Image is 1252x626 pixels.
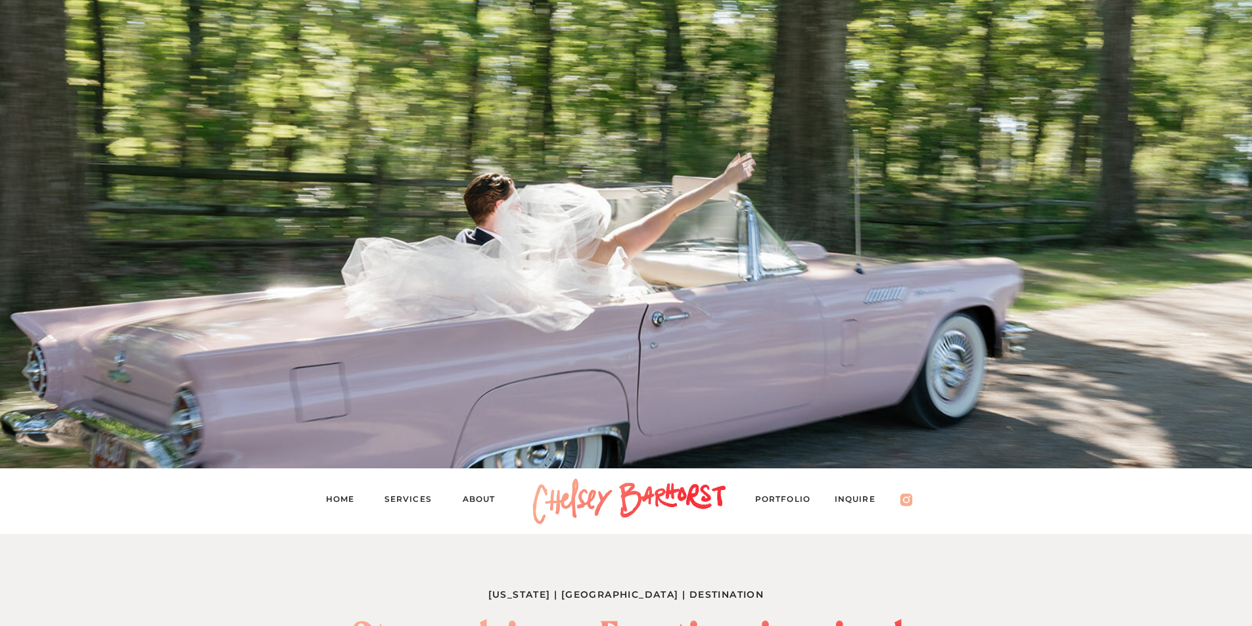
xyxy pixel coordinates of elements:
[463,492,508,510] a: About
[835,492,889,510] a: Inquire
[755,492,823,510] a: PORTFOLIO
[486,587,766,600] h1: [US_STATE] | [GEOGRAPHIC_DATA] | Destination
[384,492,444,510] a: Services
[326,492,365,510] a: Home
